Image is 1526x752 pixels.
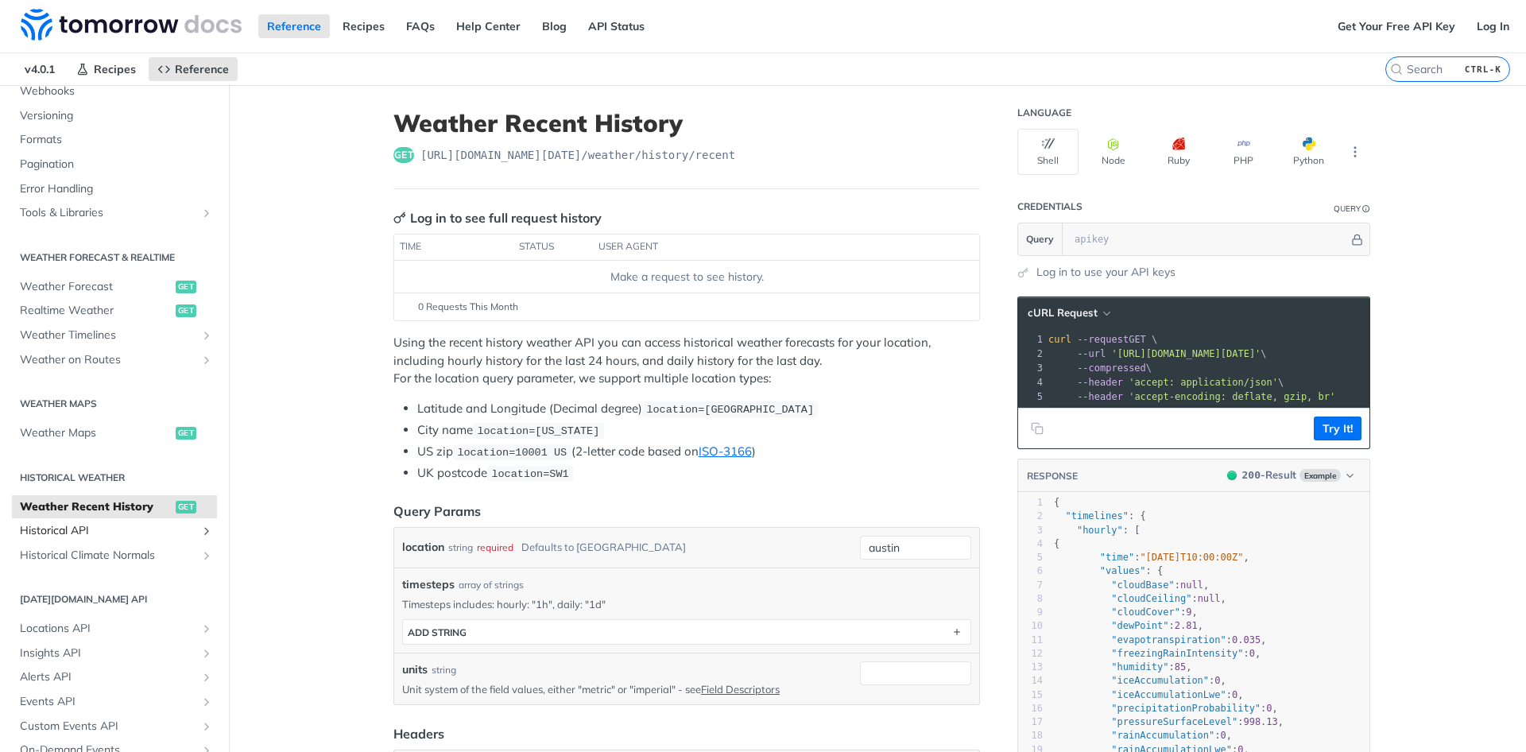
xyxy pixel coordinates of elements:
span: Historical Climate Normals [20,548,196,564]
a: Field Descriptors [701,683,780,696]
button: Shell [1017,129,1079,175]
span: "evapotranspiration" [1111,634,1226,645]
a: Weather Forecastget [12,275,217,299]
span: --header [1077,377,1123,388]
img: Tomorrow.io Weather API Docs [21,9,242,41]
button: Node [1083,129,1144,175]
span: '[URL][DOMAIN_NAME][DATE]' [1111,348,1261,359]
span: \ [1048,348,1267,359]
span: null [1180,580,1203,591]
span: 0.035 [1232,634,1261,645]
span: get [176,281,196,293]
span: Pagination [20,157,213,172]
div: Log in to see full request history [393,208,602,227]
button: RESPONSE [1026,468,1079,484]
div: ADD string [408,626,467,638]
a: Log in to use your API keys [1036,264,1175,281]
div: 14 [1018,674,1043,688]
li: US zip (2-letter code based on ) [417,443,980,461]
span: 200 [1242,469,1261,481]
span: null [1198,593,1221,604]
span: "dewPoint" [1111,620,1168,631]
div: 11 [1018,634,1043,647]
span: Recipes [94,62,136,76]
button: Show subpages for Weather Timelines [200,329,213,342]
a: Webhooks [12,79,217,103]
svg: Search [1390,63,1403,76]
a: Historical APIShow subpages for Historical API [12,519,217,543]
div: 17 [1018,715,1043,729]
div: Defaults to [GEOGRAPHIC_DATA] [521,536,686,559]
span: \ [1048,362,1152,374]
span: "precipitationProbability" [1111,703,1261,714]
button: PHP [1213,129,1274,175]
span: location=SW1 [491,468,568,480]
span: 0 Requests This Month [418,300,518,314]
a: ISO-3166 [699,444,752,459]
span: 9 [1186,607,1191,618]
button: Copy to clipboard [1026,417,1048,440]
a: Historical Climate NormalsShow subpages for Historical Climate Normals [12,544,217,568]
span: 85 [1175,661,1186,673]
div: array of strings [459,578,524,592]
div: 4 [1018,537,1043,551]
span: : [ [1054,525,1140,536]
span: 0 [1249,648,1255,659]
span: --header [1077,391,1123,402]
div: 1 [1018,332,1045,347]
a: Locations APIShow subpages for Locations API [12,617,217,641]
span: Weather on Routes [20,352,196,368]
div: 16 [1018,702,1043,715]
a: Custom Events APIShow subpages for Custom Events API [12,715,217,738]
div: 8 [1018,592,1043,606]
span: Versioning [20,108,213,124]
span: : , [1054,593,1226,604]
h2: [DATE][DOMAIN_NAME] API [12,592,217,607]
span: : , [1054,703,1278,714]
button: Show subpages for Historical API [200,525,213,537]
span: timesteps [402,576,455,593]
span: "hourly" [1077,525,1123,536]
button: Show subpages for Locations API [200,622,213,635]
span: Error Handling [20,181,213,197]
button: 200200-ResultExample [1219,467,1361,483]
a: Weather TimelinesShow subpages for Weather Timelines [12,324,217,347]
button: cURL Request [1022,305,1115,321]
a: Formats [12,128,217,152]
span: cURL Request [1028,306,1098,320]
a: Help Center [447,14,529,38]
div: string [448,536,473,559]
h2: Weather Maps [12,397,217,411]
span: GET \ [1048,334,1157,345]
div: 13 [1018,661,1043,674]
th: user agent [593,235,947,260]
div: Make a request to see history. [401,269,973,285]
span: get [176,427,196,440]
span: : , [1054,689,1243,700]
div: 2 [1018,510,1043,523]
span: v4.0.1 [16,57,64,81]
span: \ [1048,377,1284,388]
button: Show subpages for Insights API [200,647,213,660]
button: Show subpages for Alerts API [200,671,213,684]
span: : , [1054,634,1266,645]
span: "values" [1100,565,1146,576]
div: 3 [1018,361,1045,375]
span: Tools & Libraries [20,205,196,221]
span: Alerts API [20,669,196,685]
div: 18 [1018,729,1043,742]
p: Unit system of the field values, either "metric" or "imperial" - see [402,682,854,696]
span: 998.13 [1243,716,1277,727]
span: location=10001 US [457,447,567,459]
button: ADD string [403,620,970,644]
a: Reference [258,14,330,38]
span: : , [1054,607,1198,618]
span: : , [1054,661,1191,673]
div: 15 [1018,688,1043,702]
span: location=[US_STATE] [477,425,599,437]
div: 5 [1018,390,1045,404]
label: location [402,536,444,559]
div: 6 [1018,564,1043,578]
div: Credentials [1017,200,1083,213]
div: Query [1334,203,1361,215]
